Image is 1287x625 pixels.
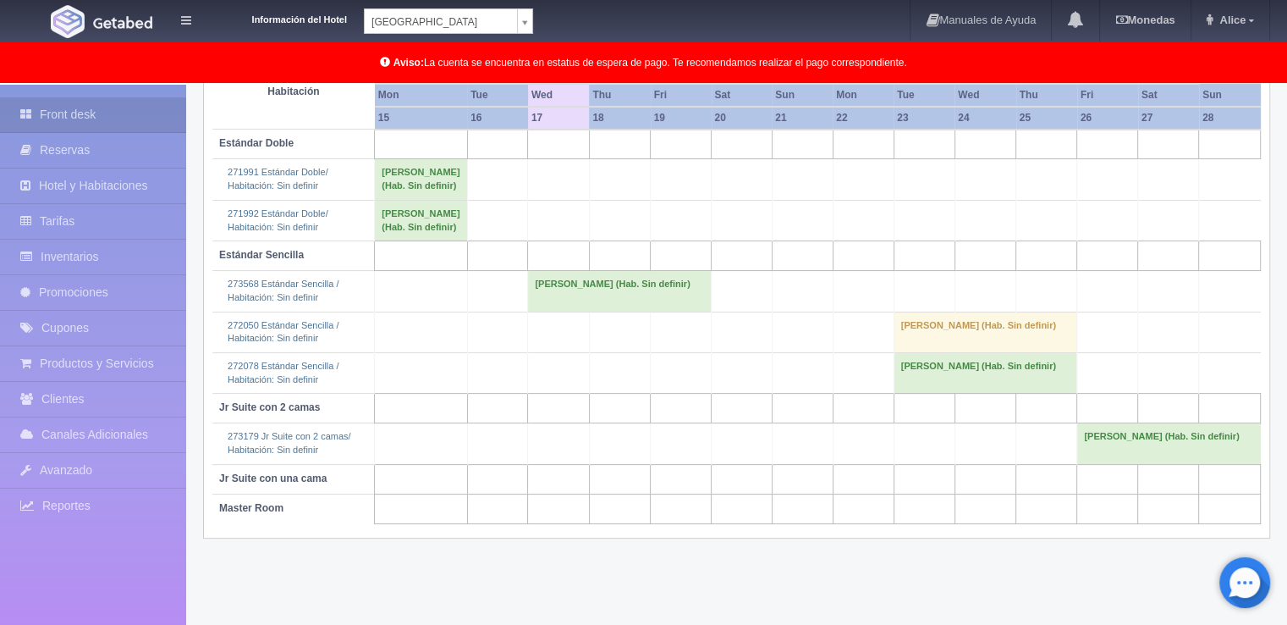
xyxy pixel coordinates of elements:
th: 19 [651,107,712,130]
th: Tue [894,84,954,107]
img: Getabed [93,16,152,29]
th: Fri [651,84,712,107]
span: [GEOGRAPHIC_DATA] [371,9,510,35]
b: Estándar Sencilla [219,249,304,261]
a: 272078 Estándar Sencilla /Habitación: Sin definir [228,361,338,384]
b: Master Room [219,502,283,514]
th: 15 [375,107,467,130]
th: Fri [1077,84,1138,107]
th: 21 [772,107,833,130]
th: Thu [589,84,650,107]
th: 26 [1077,107,1138,130]
th: Sun [772,84,833,107]
b: Estándar Doble [219,137,294,149]
th: 23 [894,107,954,130]
b: Monedas [1115,14,1174,26]
dt: Información del Hotel [212,8,347,27]
th: Mon [375,84,467,107]
th: 22 [833,107,894,130]
th: Tue [467,84,528,107]
th: Sun [1199,84,1261,107]
a: 271992 Estándar Doble/Habitación: Sin definir [228,208,328,232]
td: [PERSON_NAME] (Hab. Sin definir) [375,200,467,241]
th: 25 [1016,107,1077,130]
a: 272050 Estándar Sencilla /Habitación: Sin definir [228,320,338,344]
th: Wed [528,84,589,107]
td: [PERSON_NAME] (Hab. Sin definir) [894,312,1077,352]
th: 20 [712,107,773,130]
th: 17 [528,107,589,130]
strong: Habitación [267,86,319,97]
b: Jr Suite con 2 camas [219,401,320,413]
a: 271991 Estándar Doble/Habitación: Sin definir [228,167,328,191]
span: Alice [1215,14,1246,26]
th: Thu [1016,84,1077,107]
img: Getabed [51,5,85,38]
th: Mon [833,84,894,107]
th: 28 [1199,107,1261,130]
a: 273179 Jr Suite con 2 camas/Habitación: Sin definir [228,431,351,455]
a: [GEOGRAPHIC_DATA] [364,8,533,34]
th: 27 [1138,107,1199,130]
td: [PERSON_NAME] (Hab. Sin definir) [894,353,1077,394]
th: Wed [954,84,1015,107]
th: 16 [467,107,528,130]
b: Aviso: [393,57,424,69]
th: Sat [1138,84,1199,107]
a: 273568 Estándar Sencilla /Habitación: Sin definir [228,279,338,302]
td: [PERSON_NAME] (Hab. Sin definir) [528,271,712,312]
b: Jr Suite con una cama [219,473,327,484]
td: [PERSON_NAME] (Hab. Sin definir) [1077,423,1261,464]
th: 24 [954,107,1015,130]
th: 18 [589,107,650,130]
td: [PERSON_NAME] (Hab. Sin definir) [375,159,467,200]
th: Sat [712,84,773,107]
